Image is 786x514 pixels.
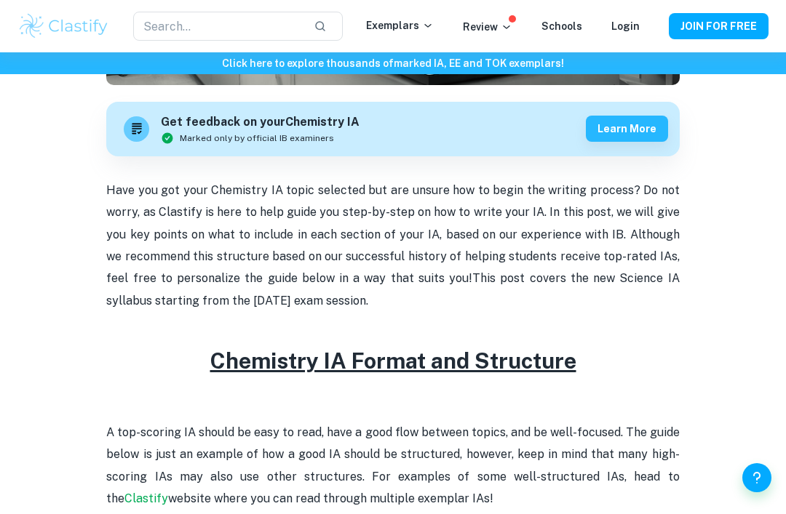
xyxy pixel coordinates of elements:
a: Get feedback on yourChemistry IAMarked only by official IB examinersLearn more [106,102,679,156]
p: Review [463,19,512,35]
a: Clastify [124,491,168,505]
p: A top-scoring IA should be easy to read, have a good flow between topics, and be well-focused. Th... [106,422,679,510]
button: JOIN FOR FREE [669,13,769,39]
h6: Click here to explore thousands of marked IA, EE and TOK exemplars ! [3,55,783,71]
u: Chemistry IA Format and Structure [210,348,576,374]
img: Clastify logo [17,12,110,41]
button: Learn more [586,116,668,142]
button: Help and Feedback [742,463,771,492]
a: Login [611,20,640,32]
p: Exemplars [366,17,434,33]
h6: Get feedback on your Chemistry IA [161,113,360,132]
p: Have you got your Chemistry IA topic selected but are unsure how to begin the writing process? Do... [106,180,679,312]
span: This post covers the new Science IA syllabus starting from the [DATE] exam session. [106,271,682,307]
input: Search... [133,12,302,41]
span: Marked only by official IB examiners [180,132,334,145]
a: Schools [541,20,582,32]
